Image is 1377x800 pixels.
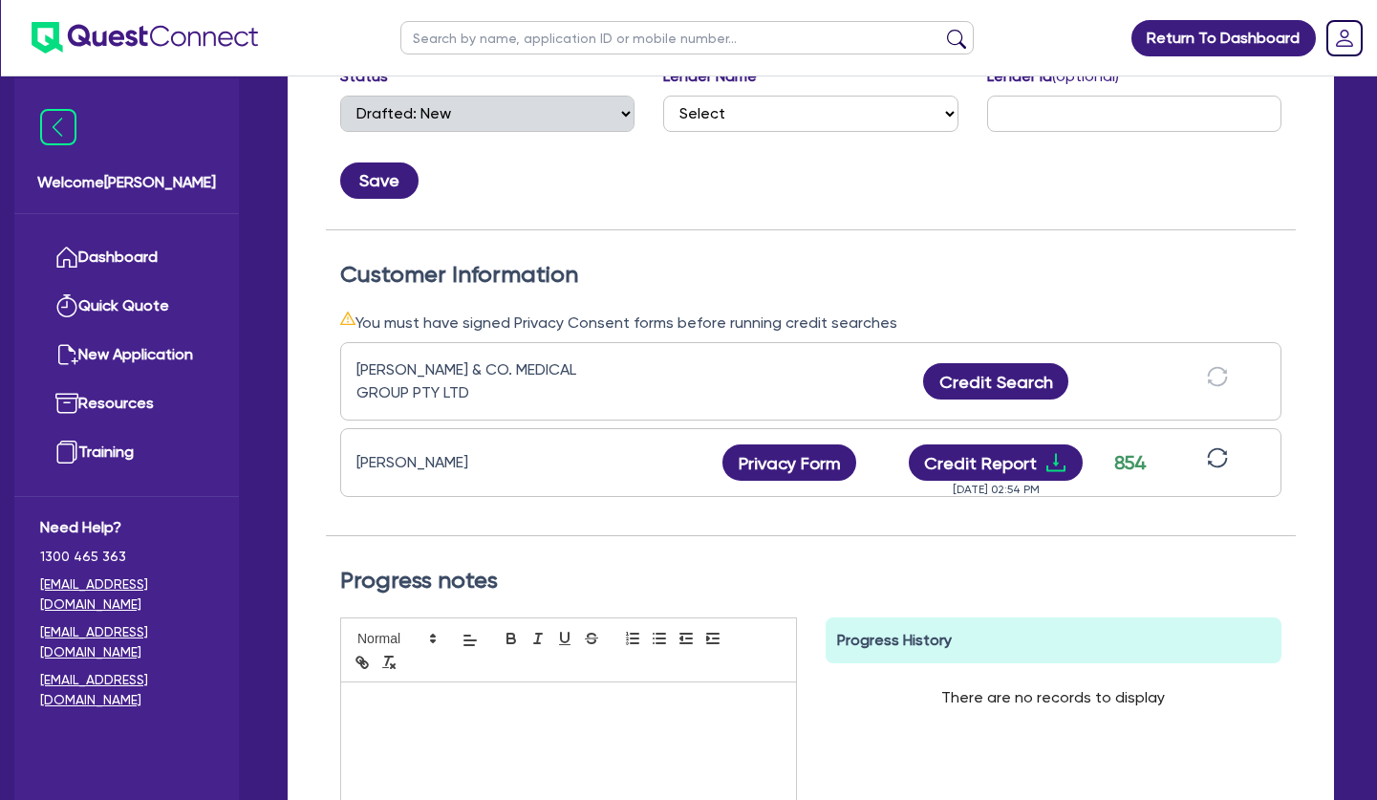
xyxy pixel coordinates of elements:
span: Need Help? [40,516,213,539]
h2: Progress notes [340,567,1281,595]
button: sync [1201,446,1234,480]
a: Dashboard [40,233,213,282]
button: Credit Search [923,363,1068,400]
span: warning [340,311,355,326]
span: (optional) [1052,67,1119,85]
span: download [1044,451,1067,474]
div: 854 [1107,448,1154,477]
span: sync [1207,366,1228,387]
a: New Application [40,331,213,379]
div: You must have signed Privacy Consent forms before running credit searches [340,311,1281,335]
a: Resources [40,379,213,428]
button: Privacy Form [722,444,856,481]
a: [EMAIL_ADDRESS][DOMAIN_NAME] [40,574,213,615]
input: Search by name, application ID or mobile number... [400,21,974,54]
button: sync [1201,365,1234,399]
span: sync [1207,447,1228,468]
div: Progress History [826,617,1282,663]
a: Training [40,428,213,477]
img: resources [55,392,78,415]
div: There are no records to display [918,663,1188,732]
img: quick-quote [55,294,78,317]
img: new-application [55,343,78,366]
img: training [55,441,78,464]
span: 1300 465 363 [40,547,213,567]
div: [PERSON_NAME] & CO. MEDICAL GROUP PTY LTD [356,358,595,404]
img: quest-connect-logo-blue [32,22,258,54]
a: Return To Dashboard [1131,20,1316,56]
button: Credit Reportdownload [909,444,1084,481]
span: Welcome [PERSON_NAME] [37,171,216,194]
a: Dropdown toggle [1320,13,1369,63]
img: icon-menu-close [40,109,76,145]
h2: Customer Information [340,261,1281,289]
div: [PERSON_NAME] [356,451,595,474]
a: Quick Quote [40,282,213,331]
a: [EMAIL_ADDRESS][DOMAIN_NAME] [40,670,213,710]
a: [EMAIL_ADDRESS][DOMAIN_NAME] [40,622,213,662]
button: Save [340,162,419,199]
